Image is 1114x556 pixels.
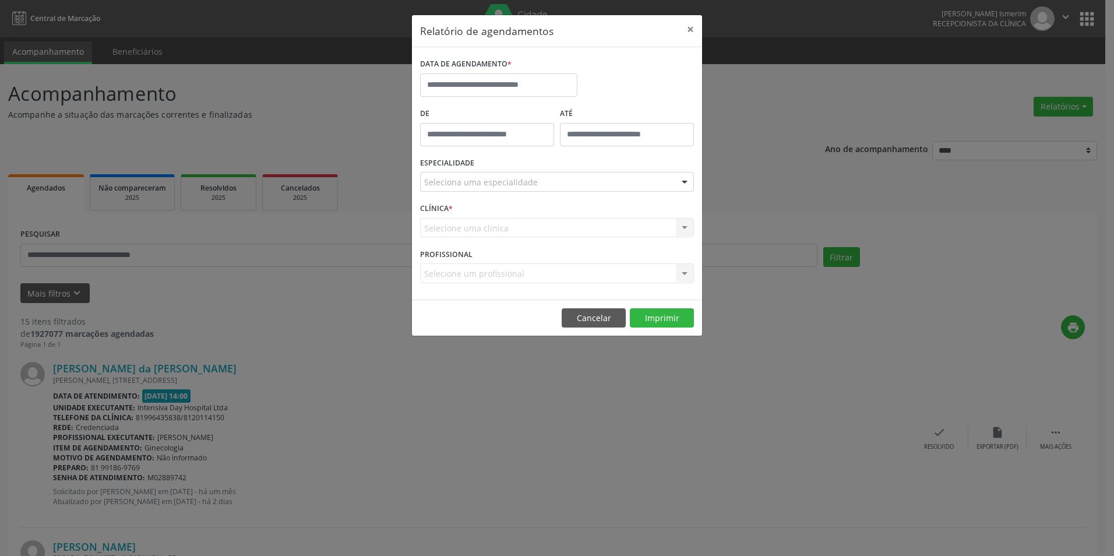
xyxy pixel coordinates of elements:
[420,245,473,263] label: PROFISSIONAL
[420,105,554,123] label: De
[420,154,474,173] label: ESPECIALIDADE
[679,15,702,44] button: Close
[560,105,694,123] label: ATÉ
[420,200,453,218] label: CLÍNICA
[630,308,694,328] button: Imprimir
[420,55,512,73] label: DATA DE AGENDAMENTO
[562,308,626,328] button: Cancelar
[420,23,554,38] h5: Relatório de agendamentos
[424,176,538,188] span: Seleciona uma especialidade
